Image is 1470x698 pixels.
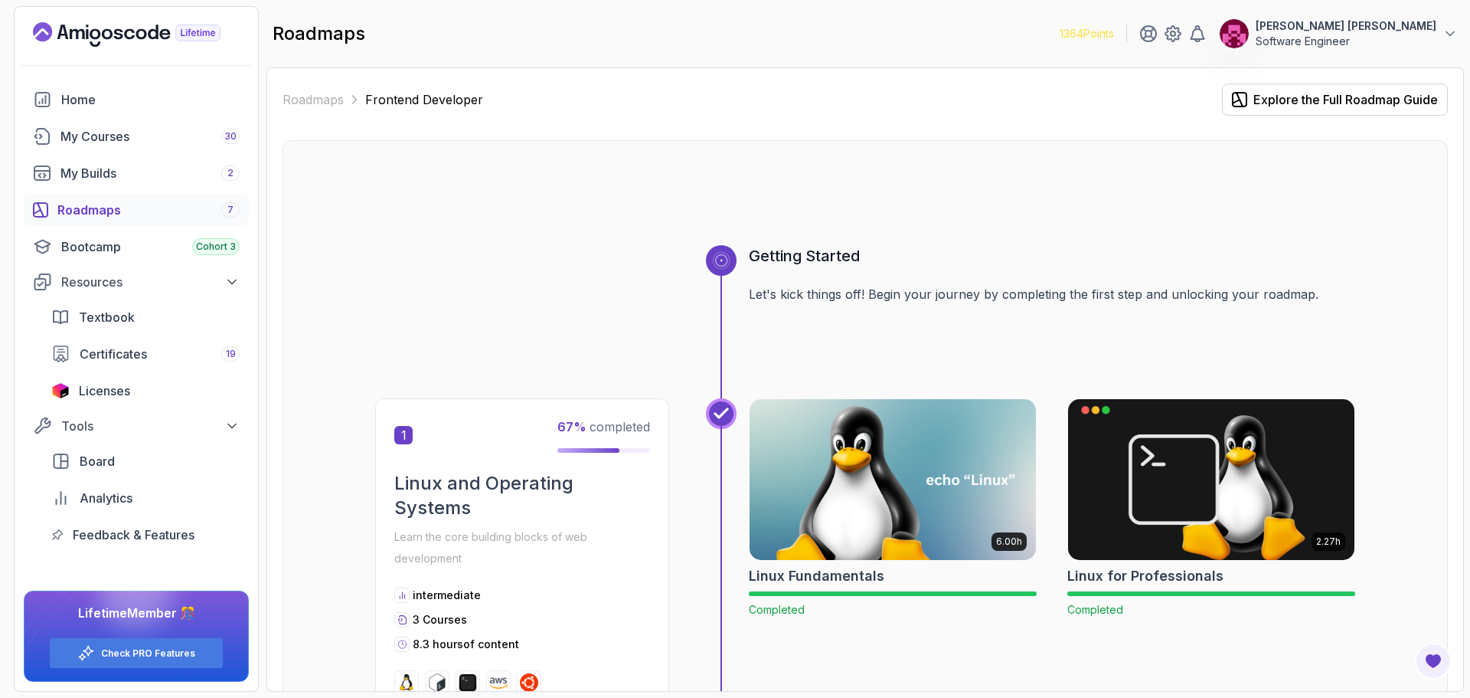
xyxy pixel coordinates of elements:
p: 2.27h [1316,536,1341,548]
a: certificates [42,339,249,369]
h2: Linux for Professionals [1067,565,1223,587]
span: Licenses [79,382,130,400]
p: Frontend Developer [365,90,483,109]
img: terminal logo [459,673,477,692]
div: My Courses [60,127,240,146]
a: courses [24,121,249,152]
div: Tools [61,417,240,435]
div: My Builds [60,164,240,182]
span: completed [557,419,650,434]
div: Roadmaps [57,201,240,219]
span: Completed [749,603,805,616]
span: Analytics [80,489,132,507]
a: licenses [42,375,249,406]
p: [PERSON_NAME] [PERSON_NAME] [1256,18,1436,34]
div: Resources [61,273,240,291]
span: Board [80,452,115,470]
button: user profile image[PERSON_NAME] [PERSON_NAME]Software Engineer [1219,18,1458,49]
span: 1 [394,426,413,444]
span: Textbook [79,308,135,326]
p: Let's kick things off! Begin your journey by completing the first step and unlocking your roadmap. [749,285,1355,303]
span: 3 Courses [413,613,467,626]
h2: roadmaps [273,21,365,46]
span: 67 % [557,419,586,434]
button: Open Feedback Button [1415,643,1452,680]
div: Bootcamp [61,238,240,256]
div: Home [61,90,240,109]
span: 30 [224,130,237,143]
button: Explore the Full Roadmap Guide [1222,84,1448,116]
a: Linux Fundamentals card6.00hLinux FundamentalsCompleted [749,398,1037,618]
p: 8.3 hours of content [413,637,519,652]
img: Linux for Professionals card [1068,399,1354,560]
span: 2 [227,167,234,179]
img: jetbrains icon [51,383,70,398]
button: Check PRO Features [49,637,224,669]
a: Landing page [33,22,256,47]
a: board [42,446,249,477]
button: Resources [24,268,249,296]
h2: Linux and Operating Systems [394,471,650,520]
img: user profile image [1220,19,1249,48]
a: textbook [42,302,249,333]
img: bash logo [428,673,446,692]
p: intermediate [413,588,481,603]
p: Learn the core building blocks of web development [394,526,650,569]
a: feedback [42,519,249,550]
a: bootcamp [24,231,249,262]
h2: Linux Fundamentals [749,565,884,587]
a: builds [24,158,249,188]
a: Linux for Professionals card2.27hLinux for ProfessionalsCompleted [1067,398,1355,618]
img: aws logo [489,673,508,692]
p: Software Engineer [1256,34,1436,49]
a: Check PRO Features [101,647,195,660]
a: roadmaps [24,195,249,225]
span: Certificates [80,345,147,363]
span: 19 [226,348,236,360]
p: 6.00h [996,536,1022,548]
span: 7 [227,204,234,216]
button: Tools [24,412,249,440]
img: Linux Fundamentals card [750,399,1036,560]
div: Explore the Full Roadmap Guide [1253,90,1438,109]
h3: Getting Started [749,245,1355,267]
a: Roadmaps [283,90,344,109]
span: Completed [1067,603,1123,616]
a: home [24,84,249,115]
img: linux logo [397,673,416,692]
span: Feedback & Features [73,526,194,544]
img: ubuntu logo [520,673,538,692]
span: Cohort 3 [196,241,236,253]
p: 1364 Points [1060,26,1114,41]
a: analytics [42,483,249,513]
